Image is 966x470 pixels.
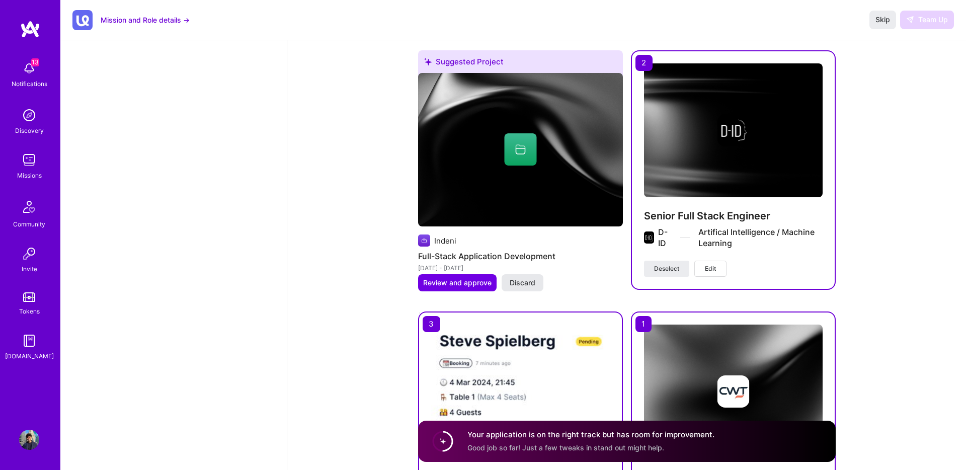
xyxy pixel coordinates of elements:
img: User Avatar [19,430,39,450]
span: Skip [875,15,890,25]
a: User Avatar [17,430,42,450]
img: logo [20,20,40,38]
button: Deselect [644,261,689,277]
img: discovery [19,105,39,125]
img: Company Logo [72,10,93,30]
button: Discard [502,274,543,291]
span: Edit [705,264,716,273]
img: Community [17,195,41,219]
div: D-ID Artifical Intelligence / Machine Learning [658,226,823,249]
button: Skip [869,11,896,29]
div: Discovery [15,125,44,136]
img: Company logo [644,231,654,244]
div: Suggested Project [418,50,623,77]
div: Tokens [19,306,40,317]
img: TablePort [431,325,610,458]
button: Mission and Role details → [101,15,190,25]
img: cover [418,73,623,226]
span: Good job so far! Just a few tweaks in stand out might help. [467,443,664,452]
img: Company logo [717,114,749,146]
h4: Full-Stack Application Development [418,250,623,263]
div: Invite [22,264,37,274]
div: Missions [17,170,42,181]
img: guide book [19,331,39,351]
img: cover [644,325,823,458]
span: 13 [31,58,39,66]
img: cover [644,63,823,197]
h4: Senior Full Stack Engineer [644,209,823,222]
div: Notifications [12,79,47,89]
div: [DOMAIN_NAME] [5,351,54,361]
span: Discard [510,278,535,288]
img: tokens [23,292,35,302]
img: Invite [19,244,39,264]
button: Review and approve [418,274,497,291]
div: [DATE] - [DATE] [418,263,623,273]
span: Deselect [654,264,679,273]
img: bell [19,58,39,79]
div: Indeni [434,236,456,246]
span: Review and approve [423,278,492,288]
img: divider [680,237,690,238]
img: Company logo [418,234,430,247]
h4: Your application is on the right track but has room for improvement. [467,430,714,440]
button: Edit [694,261,727,277]
i: icon SuggestedTeams [424,58,432,65]
img: teamwork [19,150,39,170]
img: Company logo [717,375,749,408]
div: Community [13,219,45,229]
